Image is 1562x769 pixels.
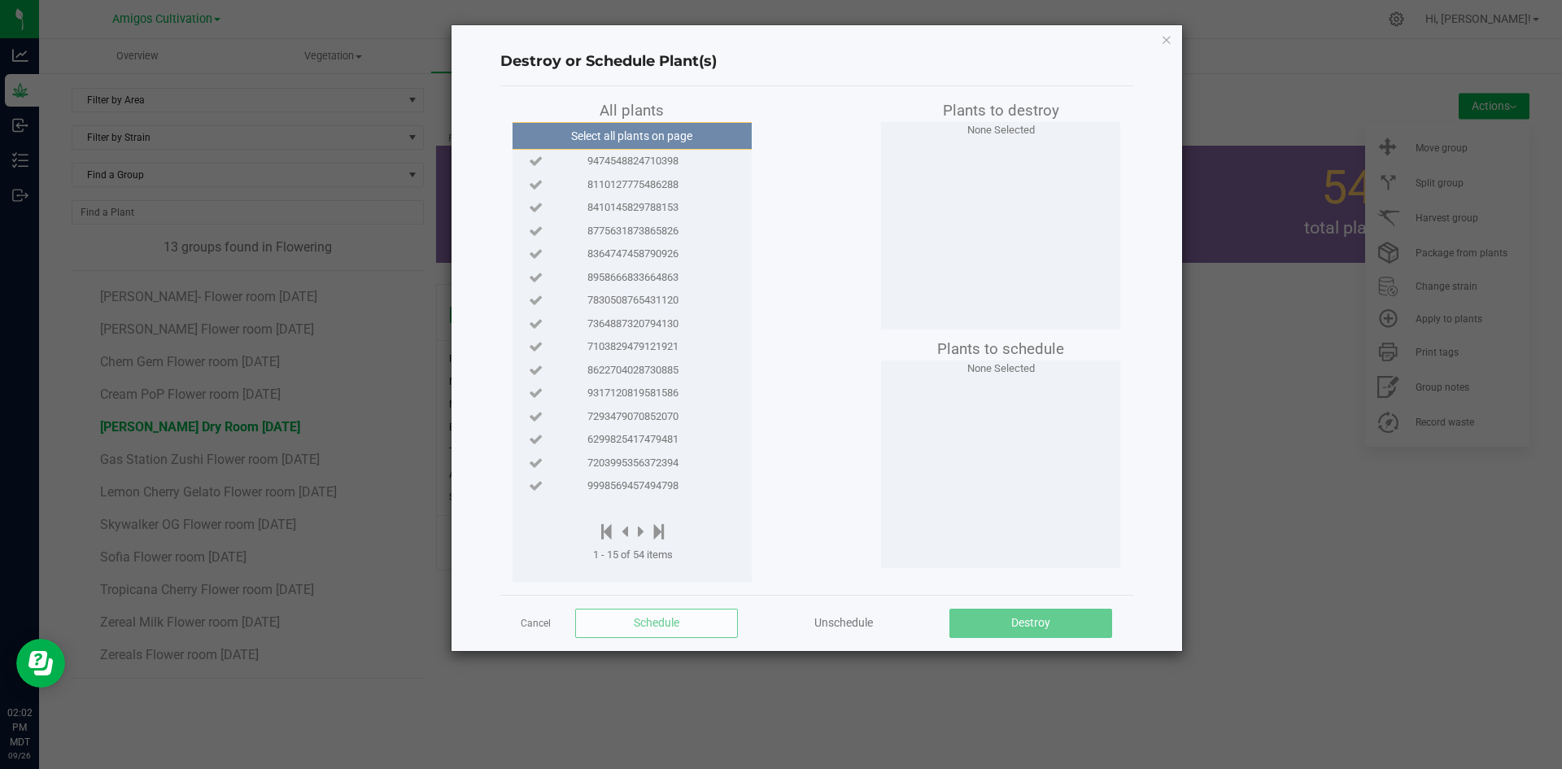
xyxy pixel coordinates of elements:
[587,409,678,425] span: 7293479070852070
[587,199,678,216] span: 8410145829788153
[587,431,678,448] span: 6299825417479481
[529,153,543,169] span: Select plant to destroy
[967,362,1035,374] span: None Selected
[587,223,678,239] span: 8775631873865826
[529,199,543,216] span: Select plant to destroy
[529,455,543,471] span: Select plant to destroy
[587,269,678,286] span: 8958666833664863
[762,609,925,638] button: Unschedule
[654,528,665,540] span: Move to last page
[587,385,678,401] span: 9317120819581586
[949,609,1112,638] button: Destroy
[587,177,678,193] span: 8110127775486288
[881,338,1120,360] div: Plants to schedule
[529,478,543,494] span: Select plant to destroy
[593,548,673,561] span: 1 - 15 of 54 items
[587,316,678,332] span: 7364887320794130
[601,528,612,540] span: Move to first page
[529,431,543,448] span: Select plant to destroy
[881,99,1120,122] div: Plants to destroy
[529,385,543,401] span: Select plant to destroy
[587,478,678,494] span: 9998569457494798
[634,616,679,629] span: Schedule
[529,316,543,332] span: Select plant to destroy
[529,409,543,425] span: Select plant to destroy
[521,617,551,631] a: Cancel
[587,292,678,308] span: 7830508765431120
[529,177,543,193] span: Select plant to destroy
[587,362,678,378] span: 8622704028730885
[500,51,1133,72] h4: Destroy or Schedule Plant(s)
[575,609,738,638] button: Schedule
[587,339,678,355] span: 7103829479121921
[16,639,65,688] iframe: Resource center
[1011,616,1050,629] span: Destroy
[529,223,543,239] span: Select plant to destroy
[587,153,678,169] span: 9474548824710398
[587,455,678,471] span: 7203995356372394
[513,99,752,122] div: All plants
[587,246,678,262] span: 8364747458790926
[967,124,1035,136] span: None Selected
[638,528,644,540] span: Next
[529,292,543,308] span: Select plant to destroy
[814,616,873,629] span: Unschedule
[622,528,628,540] span: Previous
[508,122,756,150] button: Select all plants on page
[529,339,543,355] span: Select plant to destroy
[529,246,543,262] span: Select plant to destroy
[529,269,543,286] span: Select plant to destroy
[529,362,543,378] span: Select plant to destroy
